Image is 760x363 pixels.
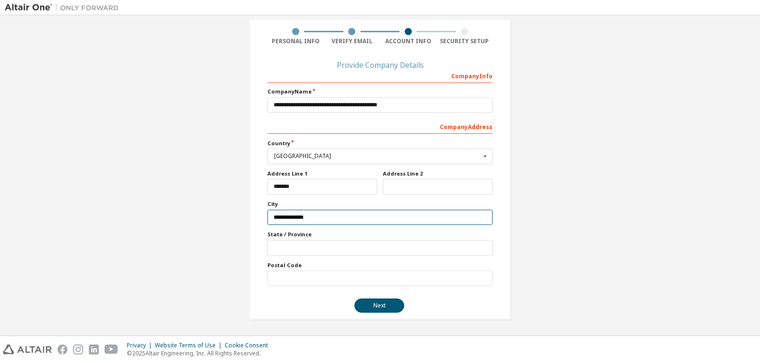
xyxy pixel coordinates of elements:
[127,349,274,357] p: © 2025 Altair Engineering, Inc. All Rights Reserved.
[267,200,493,208] label: City
[267,140,493,147] label: Country
[274,153,481,159] div: [GEOGRAPHIC_DATA]
[89,344,99,354] img: linkedin.svg
[127,342,155,349] div: Privacy
[5,3,123,12] img: Altair One
[267,119,493,134] div: Company Address
[437,37,493,45] div: Security Setup
[267,261,493,269] label: Postal Code
[354,298,404,313] button: Next
[267,170,377,177] label: Address Line 1
[104,344,118,354] img: youtube.svg
[267,231,493,238] label: State / Province
[267,37,324,45] div: Personal Info
[267,68,493,83] div: Company Info
[3,344,52,354] img: altair_logo.svg
[57,344,67,354] img: facebook.svg
[267,88,493,95] label: Company Name
[383,170,493,177] label: Address Line 2
[324,37,380,45] div: Verify Email
[267,62,493,68] div: Provide Company Details
[155,342,225,349] div: Website Terms of Use
[225,342,274,349] div: Cookie Consent
[73,344,83,354] img: instagram.svg
[380,37,437,45] div: Account Info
